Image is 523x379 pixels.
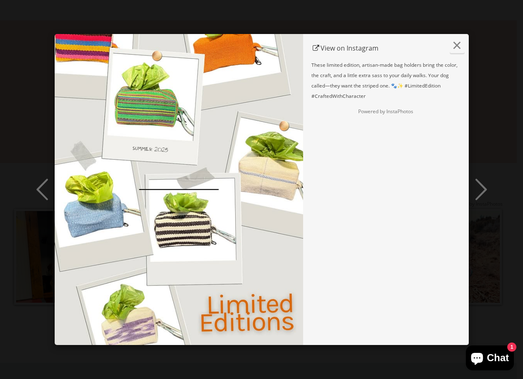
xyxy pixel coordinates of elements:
button: × [450,36,465,54]
img: instagram post by Global Handmade Goods on 10 June 2025 [55,34,303,345]
a: Global Handmade Goods [311,44,378,53]
inbox-online-store-chat: Shopify online store chat [463,345,516,372]
a: Powered by InstaPhotos [358,108,413,115]
div: These limited edition, artisan-made bag holders bring the color, the craft, and a little extra sa... [311,60,460,102]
